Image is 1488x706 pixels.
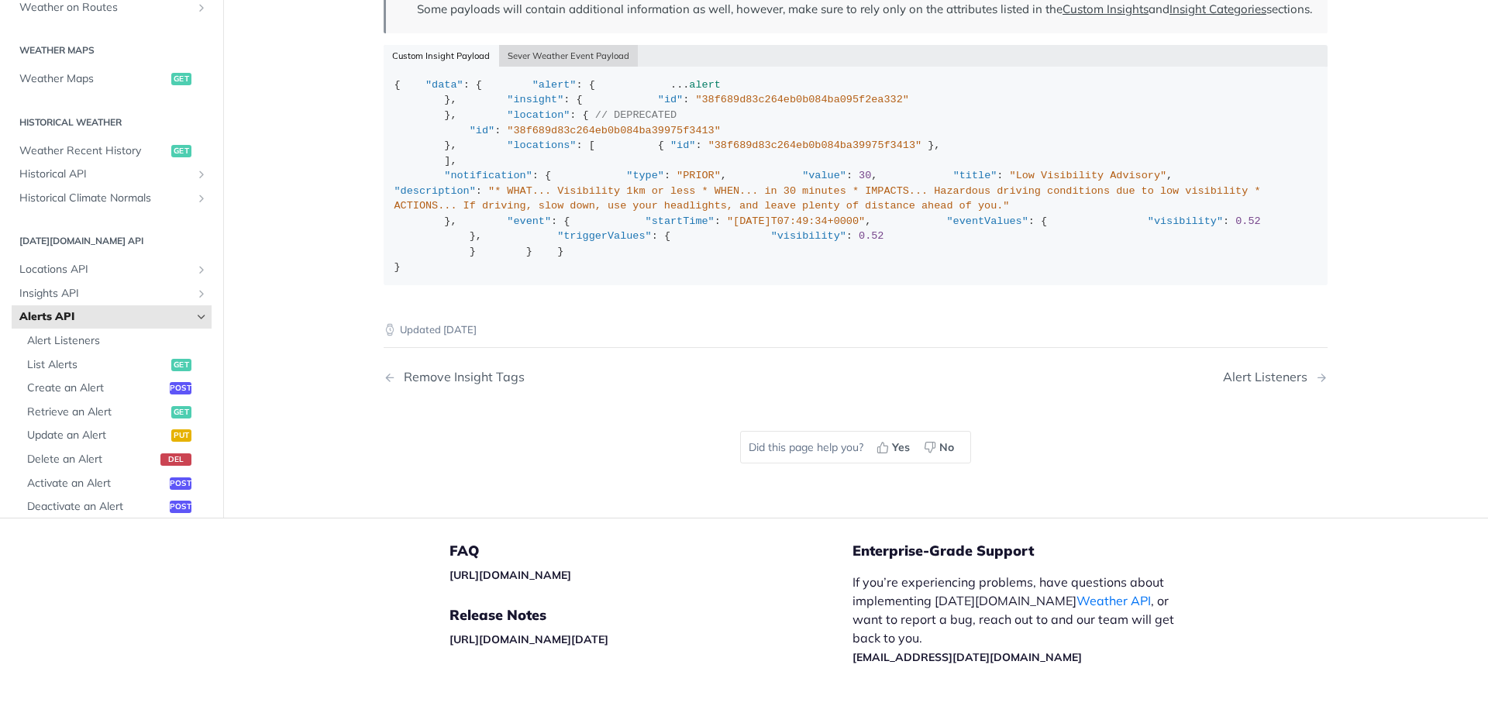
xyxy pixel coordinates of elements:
[171,73,191,85] span: get
[708,139,921,151] span: "38f689d83c264eb0b084ba39975f3413"
[170,383,191,395] span: post
[19,401,212,424] a: Retrieve an Alertget
[19,496,212,519] a: Deactivate an Alertpost
[1148,215,1223,227] span: "visibility"
[27,476,166,491] span: Activate an Alert
[626,170,664,181] span: "type"
[12,306,212,329] a: Alerts APIHide subpages for Alerts API
[19,329,212,353] a: Alert Listeners
[470,125,494,136] span: "id"
[727,215,865,227] span: "[DATE]T07:49:34+0000"
[1010,170,1167,181] span: "Low Visibility Advisory"
[394,77,1317,274] div: { : { : { }, : { : }, : { : }, : [ { : }, ], : { : , : , : , : }, : { : , : { : }, : { : } } } }
[444,170,532,181] span: "notification"
[425,79,463,91] span: "data"
[12,139,212,163] a: Weather Recent Historyget
[1169,2,1266,16] a: Insight Categories
[1235,215,1260,227] span: 0.52
[27,452,157,467] span: Delete an Alert
[12,259,212,282] a: Locations APIShow subpages for Locations API
[195,2,208,14] button: Show subpages for Weather on Routes
[27,357,167,373] span: List Alerts
[394,185,476,197] span: "description"
[532,79,577,91] span: "alert"
[646,215,715,227] span: "startTime"
[677,170,721,181] span: "PRIOR"
[384,322,1328,338] p: Updated [DATE]
[689,79,721,91] span: alert
[195,168,208,181] button: Show subpages for Historical API
[12,43,212,57] h2: Weather Maps
[27,333,208,349] span: Alert Listeners
[947,215,1028,227] span: "eventValues"
[670,79,689,91] span: ...
[871,436,918,459] button: Yes
[953,170,997,181] span: "title"
[740,431,971,463] div: Did this page help you?
[19,263,191,278] span: Locations API
[195,288,208,300] button: Show subpages for Insights API
[19,425,212,448] a: Update an Alertput
[12,115,212,129] h2: Historical Weather
[19,71,167,87] span: Weather Maps
[19,472,212,495] a: Activate an Alertpost
[12,235,212,249] h2: [DATE][DOMAIN_NAME] API
[27,500,166,515] span: Deactivate an Alert
[396,370,525,384] div: Remove Insight Tags
[557,230,652,242] span: "triggerValues"
[918,436,963,459] button: No
[859,170,871,181] span: 30
[449,606,852,625] h5: Release Notes
[595,109,677,121] span: // DEPRECATED
[171,359,191,371] span: get
[852,573,1190,666] p: If you’re experiencing problems, have questions about implementing [DATE][DOMAIN_NAME] , or want ...
[160,453,191,466] span: del
[394,185,1267,212] span: "* WHAT... Visibility 1km or less * WHEN... in 30 minutes * IMPACTS... Hazardous driving conditio...
[19,143,167,159] span: Weather Recent History
[384,370,788,384] a: Previous Page: Remove Insight Tags
[1076,593,1151,608] a: Weather API
[171,406,191,418] span: get
[19,191,191,206] span: Historical Climate Normals
[12,282,212,305] a: Insights APIShow subpages for Insights API
[449,542,852,560] h5: FAQ
[802,170,846,181] span: "value"
[19,448,212,471] a: Delete an Alertdel
[1063,2,1149,16] a: Custom Insights
[19,353,212,377] a: List Alertsget
[19,167,191,182] span: Historical API
[892,439,910,456] span: Yes
[449,568,571,582] a: [URL][DOMAIN_NAME]
[695,94,908,105] span: "38f689d83c264eb0b084ba095f2ea332"
[449,632,608,646] a: [URL][DOMAIN_NAME][DATE]
[19,310,191,325] span: Alerts API
[771,230,846,242] span: "visibility"
[12,187,212,210] a: Historical Climate NormalsShow subpages for Historical Climate Normals
[852,650,1082,664] a: [EMAIL_ADDRESS][DATE][DOMAIN_NAME]
[507,215,551,227] span: "event"
[670,139,695,151] span: "id"
[12,163,212,186] a: Historical APIShow subpages for Historical API
[195,264,208,277] button: Show subpages for Locations API
[27,405,167,420] span: Retrieve an Alert
[1223,370,1315,384] div: Alert Listeners
[507,139,576,151] span: "locations"
[499,45,639,67] button: Sever Weather Event Payload
[195,192,208,205] button: Show subpages for Historical Climate Normals
[171,145,191,157] span: get
[507,109,570,121] span: "location"
[417,1,1312,19] p: Some payloads will contain additional information as well, however, make sure to rely only on the...
[12,67,212,91] a: Weather Mapsget
[852,542,1215,560] h5: Enterprise-Grade Support
[19,377,212,401] a: Create an Alertpost
[171,430,191,443] span: put
[859,230,883,242] span: 0.52
[27,429,167,444] span: Update an Alert
[507,125,720,136] span: "38f689d83c264eb0b084ba39975f3413"
[384,354,1328,400] nav: Pagination Controls
[195,312,208,324] button: Hide subpages for Alerts API
[27,381,166,397] span: Create an Alert
[170,477,191,490] span: post
[170,501,191,514] span: post
[19,286,191,301] span: Insights API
